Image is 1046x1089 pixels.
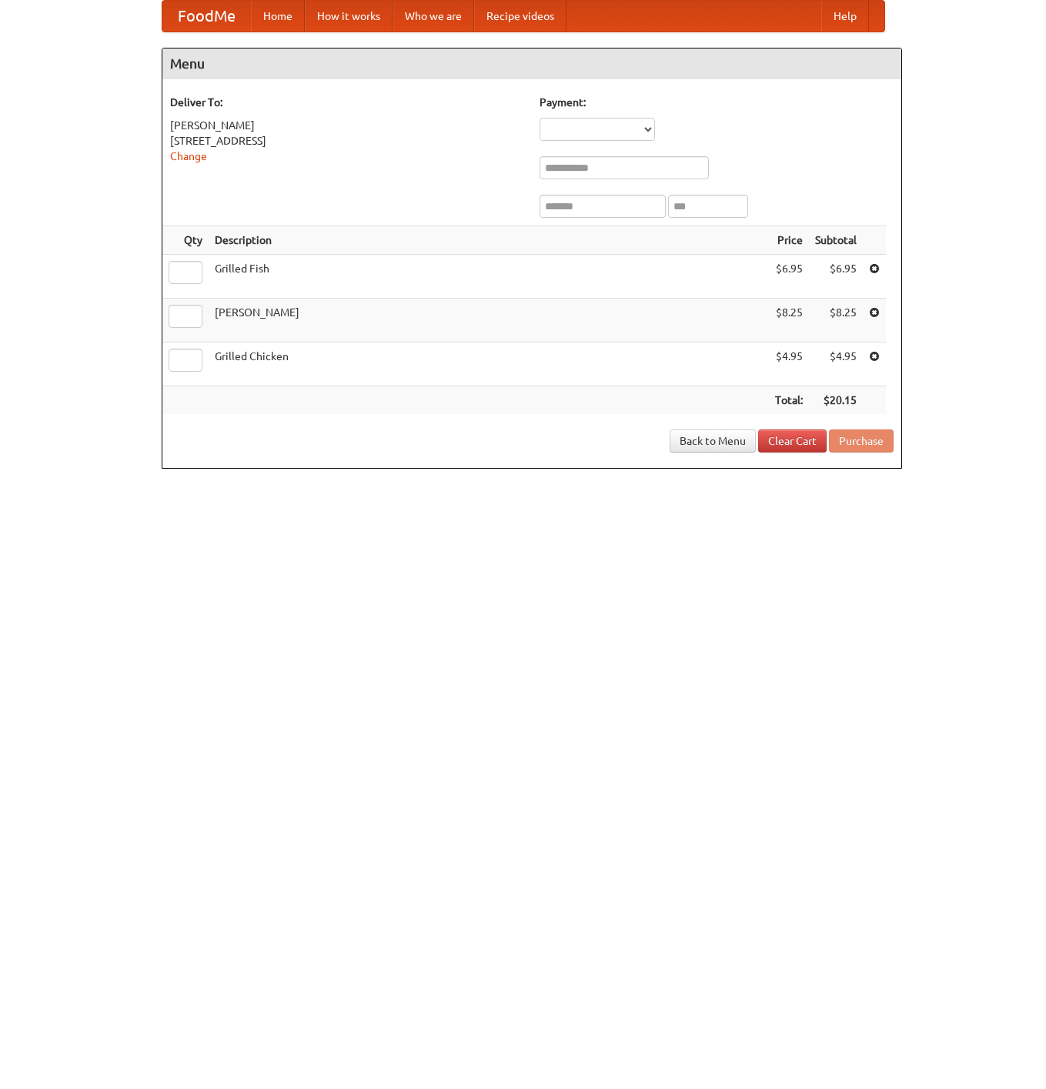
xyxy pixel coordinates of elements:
[170,95,524,110] h5: Deliver To:
[474,1,566,32] a: Recipe videos
[540,95,894,110] h5: Payment:
[162,48,901,79] h4: Menu
[769,386,809,415] th: Total:
[809,386,863,415] th: $20.15
[162,226,209,255] th: Qty
[769,342,809,386] td: $4.95
[170,150,207,162] a: Change
[821,1,869,32] a: Help
[809,226,863,255] th: Subtotal
[393,1,474,32] a: Who we are
[829,429,894,453] button: Purchase
[809,299,863,342] td: $8.25
[162,1,251,32] a: FoodMe
[758,429,827,453] a: Clear Cart
[209,226,769,255] th: Description
[769,255,809,299] td: $6.95
[209,255,769,299] td: Grilled Fish
[670,429,756,453] a: Back to Menu
[209,299,769,342] td: [PERSON_NAME]
[305,1,393,32] a: How it works
[170,118,524,133] div: [PERSON_NAME]
[809,342,863,386] td: $4.95
[809,255,863,299] td: $6.95
[170,133,524,149] div: [STREET_ADDRESS]
[251,1,305,32] a: Home
[209,342,769,386] td: Grilled Chicken
[769,226,809,255] th: Price
[769,299,809,342] td: $8.25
